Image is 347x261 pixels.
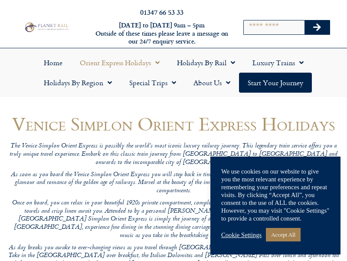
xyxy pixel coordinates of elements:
[266,228,301,241] a: Accept All
[168,53,244,73] a: Holidays by Rail
[221,231,262,239] a: Cookie Settings
[23,21,69,33] img: Planet Rail Train Holidays Logo
[140,7,183,17] a: 01347 66 53 33
[239,73,312,93] a: Start your Journey
[185,73,239,93] a: About Us
[221,167,330,222] div: We use cookies on our website to give you the most relevant experience by remembering your prefer...
[95,21,229,46] h6: [DATE] to [DATE] 9am – 5pm Outside of these times please leave a message on our 24/7 enquiry serv...
[71,53,168,73] a: Orient Express Holidays
[121,73,185,93] a: Special Trips
[4,53,343,93] nav: Menu
[35,53,71,73] a: Home
[8,199,339,240] p: Once on board, you can relax in your beautiful 1920s private compartment, complete with wood-pane...
[35,73,121,93] a: Holidays by Region
[8,142,339,167] p: The Venice Simplon Orient Express is possibly the world’s most iconic luxury railway journey. Thi...
[8,171,339,195] p: As soon as you board the Venice Simplon Orient Express you will step back in time to a bygone era...
[244,53,312,73] a: Luxury Trains
[8,114,339,134] h1: Venice Simplon Orient Express Holidays
[304,20,330,34] button: Search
